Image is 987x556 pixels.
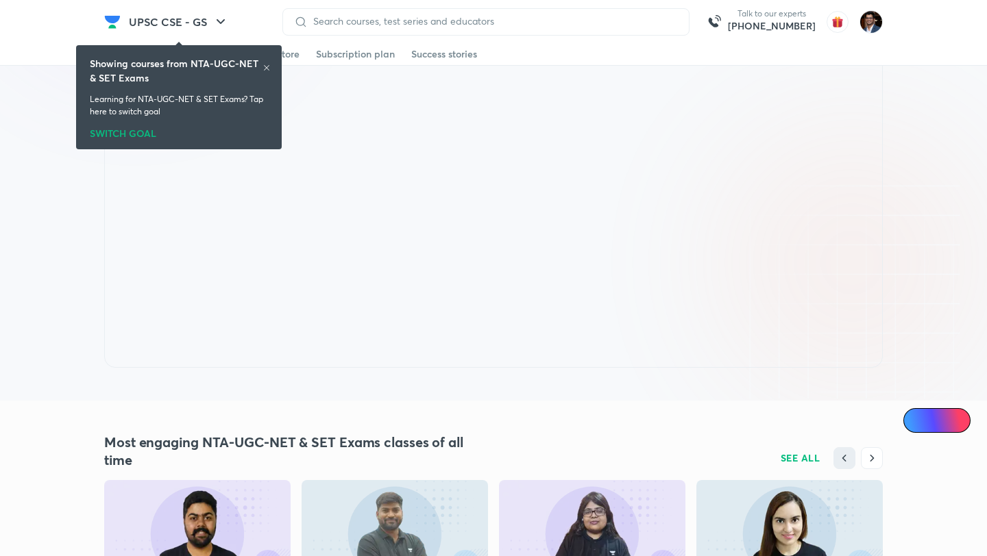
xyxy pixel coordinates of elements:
img: Icon [912,415,923,426]
a: [PHONE_NUMBER] [728,19,816,33]
button: UPSC CSE - GS [121,8,237,36]
iframe: To enrich screen reader interactions, please activate Accessibility in Grammarly extension settings [105,9,882,367]
img: avatar [827,11,849,33]
button: SEE ALL [772,447,829,469]
h4: Most engaging NTA-UGC-NET & SET Exams classes of all time [104,433,493,469]
div: Subscription plan [316,47,395,61]
img: Company Logo [104,14,121,30]
div: Store [276,47,300,61]
input: Search courses, test series and educators [308,16,678,27]
div: Success stories [411,47,477,61]
img: call-us [700,8,728,36]
a: Ai Doubts [903,408,971,433]
a: Subscription plan [316,43,395,65]
div: SWITCH GOAL [90,123,268,138]
span: SEE ALL [781,453,820,463]
p: Talk to our experts [728,8,816,19]
a: Store [276,43,300,65]
a: Success stories [411,43,477,65]
h6: Showing courses from NTA-UGC-NET & SET Exams [90,56,263,85]
p: Learning for NTA-UGC-NET & SET Exams? Tap here to switch goal [90,93,268,118]
span: Ai Doubts [926,415,962,426]
img: Amber Nigam [860,10,883,34]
